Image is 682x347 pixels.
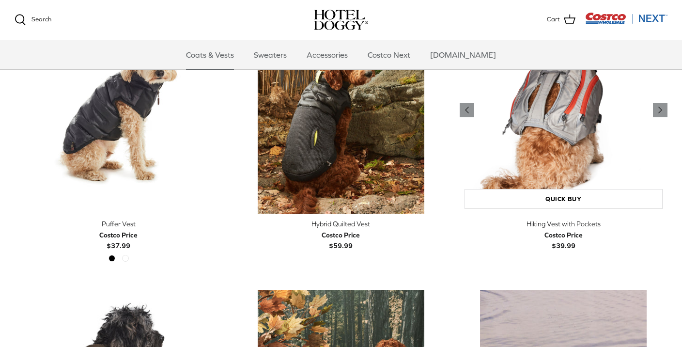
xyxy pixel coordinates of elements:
[298,40,356,69] a: Accessories
[322,230,360,250] b: $59.99
[237,219,445,229] div: Hybrid Quilted Vest
[421,40,505,69] a: [DOMAIN_NAME]
[322,230,360,240] div: Costco Price
[460,219,667,229] div: Hiking Vest with Pockets
[547,15,560,25] span: Cart
[314,10,368,30] img: hoteldoggycom
[465,189,663,209] a: Quick buy
[460,103,474,117] a: Previous
[99,230,138,250] b: $37.99
[15,6,222,214] a: Puffer Vest
[15,219,222,251] a: Puffer Vest Costco Price$37.99
[237,6,445,214] a: Hybrid Quilted Vest
[653,103,667,117] a: Previous
[245,40,295,69] a: Sweaters
[460,6,667,214] a: Hiking Vest with Pockets
[544,230,583,250] b: $39.99
[460,219,667,251] a: Hiking Vest with Pockets Costco Price$39.99
[585,12,667,24] img: Costco Next
[585,18,667,26] a: Visit Costco Next
[314,10,368,30] a: hoteldoggy.com hoteldoggycom
[544,230,583,240] div: Costco Price
[31,16,51,23] span: Search
[237,219,445,251] a: Hybrid Quilted Vest Costco Price$59.99
[359,40,419,69] a: Costco Next
[15,219,222,229] div: Puffer Vest
[15,14,51,26] a: Search
[99,230,138,240] div: Costco Price
[547,14,575,26] a: Cart
[177,40,243,69] a: Coats & Vests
